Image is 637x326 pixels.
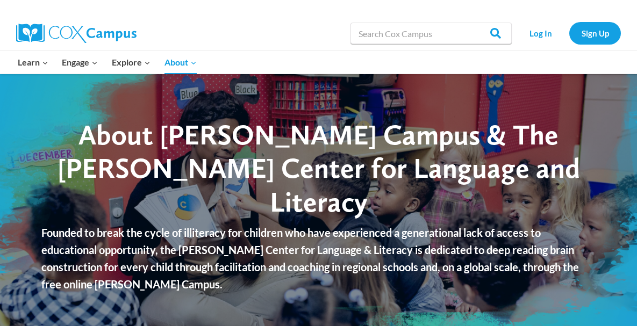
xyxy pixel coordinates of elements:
[11,51,203,74] nav: Primary Navigation
[517,22,621,44] nav: Secondary Navigation
[164,55,197,69] span: About
[41,224,596,293] p: Founded to break the cycle of illiteracy for children who have experienced a generational lack of...
[18,55,48,69] span: Learn
[58,118,580,219] span: About [PERSON_NAME] Campus & The [PERSON_NAME] Center for Language and Literacy
[350,23,512,44] input: Search Cox Campus
[16,24,137,43] img: Cox Campus
[62,55,98,69] span: Engage
[517,22,564,44] a: Log In
[569,22,621,44] a: Sign Up
[112,55,151,69] span: Explore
